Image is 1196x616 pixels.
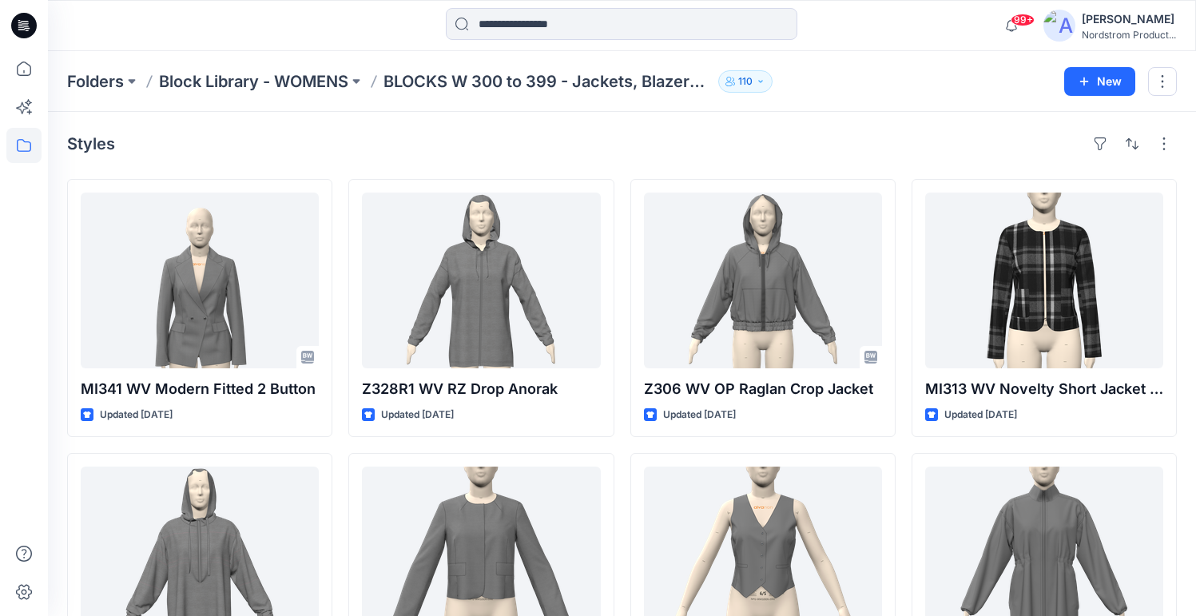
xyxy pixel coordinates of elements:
[362,378,600,400] p: Z328R1 WV RZ Drop Anorak
[1043,10,1075,42] img: avatar
[81,378,319,400] p: MI341 WV Modern Fitted 2 Button
[644,193,882,368] a: Z306 WV OP Raglan Crop Jacket
[1011,14,1035,26] span: 99+
[67,70,124,93] a: Folders
[1082,10,1176,29] div: [PERSON_NAME]
[383,70,712,93] p: BLOCKS W 300 to 399 - Jackets, Blazers, Outerwear, Sportscoat, Vest
[925,193,1163,368] a: MI313 WV Novelty Short Jacket -NO ZIP
[1064,67,1135,96] button: New
[925,378,1163,400] p: MI313 WV Novelty Short Jacket -NO ZIP
[100,407,173,423] p: Updated [DATE]
[944,407,1017,423] p: Updated [DATE]
[81,193,319,368] a: MI341 WV Modern Fitted 2 Button
[67,134,115,153] h4: Styles
[1082,29,1176,41] div: Nordstrom Product...
[159,70,348,93] a: Block Library - WOMENS
[644,378,882,400] p: Z306 WV OP Raglan Crop Jacket
[381,407,454,423] p: Updated [DATE]
[362,193,600,368] a: Z328R1 WV RZ Drop Anorak
[718,70,773,93] button: 110
[663,407,736,423] p: Updated [DATE]
[738,73,753,90] p: 110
